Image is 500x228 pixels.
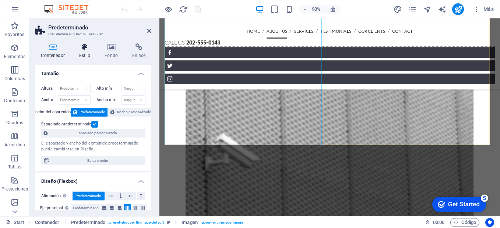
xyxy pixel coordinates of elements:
span: Predeterminado [80,108,105,117]
p: Contenido [4,98,25,104]
h4: Diseño (Flexbox) [35,172,151,186]
h4: Enlace [126,43,151,59]
button: design [393,5,402,14]
button: pages [408,5,417,14]
button: Editar diseño [41,156,145,165]
span: 00 00 [433,218,444,227]
div: El espaciado y ancho del contenido predeterminado puede cambiarse en Diseño. [41,140,145,153]
button: Predeterminado [71,204,100,213]
i: Páginas (Ctrl+Alt+S) [408,5,417,14]
button: 90% [299,5,325,14]
h3: Predeterminado #ed-900432736 [48,31,137,38]
span: Ancho personalizado [117,108,151,117]
span: Código [454,218,476,227]
span: . about-with-image-image [201,218,243,227]
div: 5 [53,1,60,9]
i: Publicar [454,5,462,14]
i: Volver a cargar página [179,5,187,14]
button: Código [450,218,479,227]
label: Ancho del contenido [33,108,71,117]
button: Espaciado personalizado [41,129,145,138]
h4: Contenedor [35,43,73,59]
div: Get Started [20,8,52,15]
span: Haz clic para seleccionar y doble clic para editar [182,218,198,227]
i: AI Writer [438,5,446,14]
h2: Predeterminado [48,24,151,31]
label: Ancho mín [96,98,122,102]
h4: Estilo [73,43,99,59]
button: text_generator [437,5,446,14]
p: Prestaciones [1,186,28,192]
span: Editar diseño [52,156,143,165]
label: Alto mín [96,86,122,90]
span: Más [473,6,494,13]
span: Predeterminado [73,204,99,213]
span: Predeterminado [75,192,101,200]
a: Haz clic para cancelar la selección y doble clic para abrir páginas [6,218,24,227]
span: Haz clic para seleccionar y doble clic para editar [35,218,60,227]
button: publish [452,3,464,15]
button: Más [470,3,497,15]
h6: 90% [310,5,322,14]
span: . preset-about-with-image-default [108,218,164,227]
div: Get Started 5 items remaining, 0% complete [4,4,58,19]
p: Favoritos [5,32,24,38]
span: : [438,220,439,225]
button: Haz clic para salir del modo de previsualización y seguir editando [164,5,173,14]
label: Eje principal [40,204,71,213]
h6: Tiempo de la sesión [425,218,445,227]
p: Cuadros [6,120,24,126]
label: Altura [41,86,58,90]
span: Haz clic para seleccionar y doble clic para editar [71,218,105,227]
label: Alineación [41,192,73,200]
nav: breadcrumb [35,218,243,227]
label: Espaciado predeterminado [41,120,91,129]
button: Predeterminado [73,192,105,200]
p: Accordion [4,142,25,148]
p: Tablas [8,164,22,170]
img: Editor Logo [42,5,98,14]
p: Columnas [4,76,25,82]
h4: Fondo [99,43,127,59]
i: Diseño (Ctrl+Alt+Y) [394,5,402,14]
i: Este elemento es un preajuste personalizable [167,220,170,224]
i: Al redimensionar, ajustar el nivel de zoom automáticamente para ajustarse al dispositivo elegido. [330,6,336,13]
p: Elementos [4,54,25,60]
h4: Tamaño [35,65,151,78]
button: Ancho personalizado [108,108,154,117]
span: Espaciado personalizado [50,129,143,138]
button: reload [179,5,187,14]
button: Predeterminado [71,108,108,117]
button: Usercentrics [485,218,494,227]
button: navigator [423,5,432,14]
label: Ancho [41,98,58,102]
